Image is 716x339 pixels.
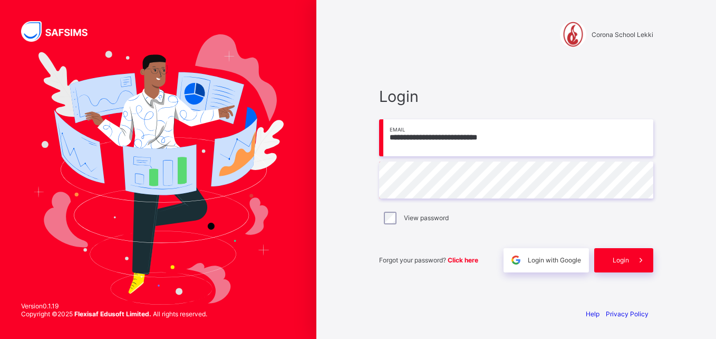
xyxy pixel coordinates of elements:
strong: Flexisaf Edusoft Limited. [74,310,151,318]
span: Version 0.1.19 [21,302,207,310]
img: Hero Image [33,34,284,305]
a: Privacy Policy [606,310,649,318]
label: View password [404,214,449,222]
a: Help [586,310,599,318]
a: Click here [448,256,478,264]
img: google.396cfc9801f0270233282035f929180a.svg [510,254,522,266]
span: Login [613,256,629,264]
img: SAFSIMS Logo [21,21,100,42]
span: Login with Google [528,256,581,264]
span: Copyright © 2025 All rights reserved. [21,310,207,318]
span: Forgot your password? [379,256,478,264]
span: Login [379,87,653,106]
span: Corona School Lekki [592,31,653,39]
